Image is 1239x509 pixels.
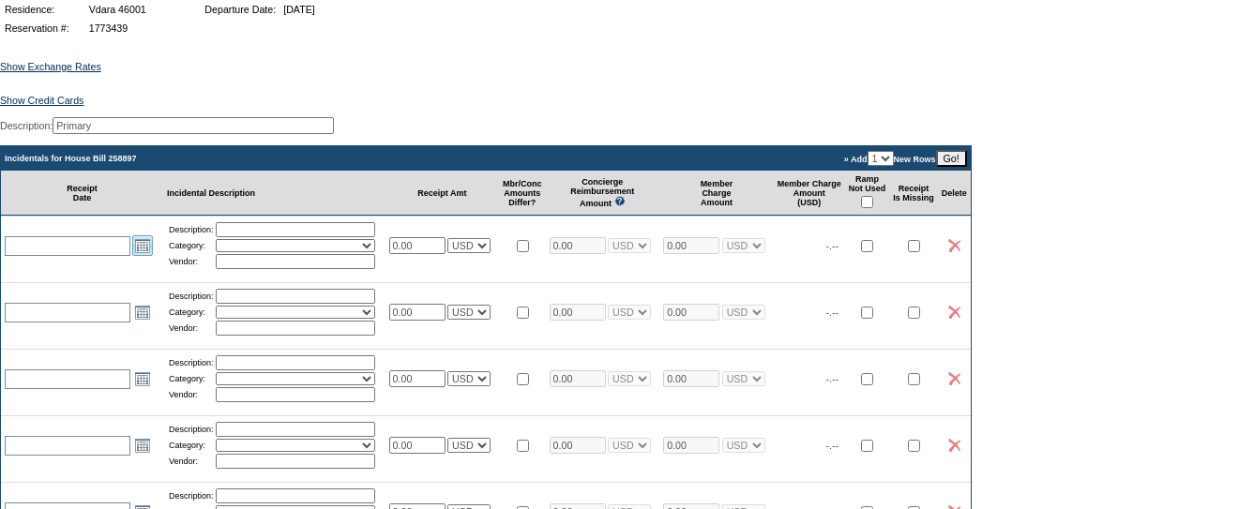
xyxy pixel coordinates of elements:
td: Delete [938,171,971,216]
td: Description: [169,289,214,304]
td: 1773439 [86,20,174,37]
td: Description: [169,355,214,370]
img: icon_delete2.gif [948,306,960,319]
td: » Add New Rows [546,146,971,171]
td: Incidental Description [163,171,385,216]
td: Description: [169,488,214,503]
img: icon_delete2.gif [948,439,960,452]
td: Receipt Date [1,171,163,216]
td: Ramp Not Used [845,171,890,216]
span: -.-- [826,240,839,251]
td: Vdara 46001 [86,1,174,18]
td: Category: [169,439,214,452]
td: Receipt Amt [385,171,500,216]
td: Member Charge Amount [659,171,774,216]
td: Mbr/Conc Amounts Differ? [499,171,546,216]
span: -.-- [826,307,839,318]
td: Vendor: [169,321,214,336]
td: Vendor: [169,254,214,269]
img: questionMark_lightBlue.gif [614,196,626,206]
td: Vendor: [169,454,214,469]
a: Open the calendar popup. [132,302,153,322]
img: icon_delete2.gif [948,239,960,252]
a: Open the calendar popup. [132,435,153,456]
td: Category: [169,372,214,385]
td: Concierge Reimbursement Amount [546,171,660,216]
a: Open the calendar popup. [132,368,153,389]
span: -.-- [826,373,839,384]
td: Departure Date: [202,1,279,18]
td: Incidentals for House Bill 258897 [1,146,546,171]
td: Vendor: [169,387,214,402]
td: Description: [169,422,214,437]
span: -.-- [826,440,839,451]
td: Description: [169,222,214,237]
td: Category: [169,306,214,319]
a: Open the calendar popup. [132,235,153,256]
td: [DATE] [280,1,318,18]
td: Receipt Is Missing [889,171,938,216]
td: Member Charge Amount (USD) [774,171,845,216]
td: Category: [169,239,214,252]
img: icon_delete2.gif [948,372,960,385]
input: Go! [936,150,967,167]
td: Residence: [2,1,84,18]
td: Reservation #: [2,20,84,37]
